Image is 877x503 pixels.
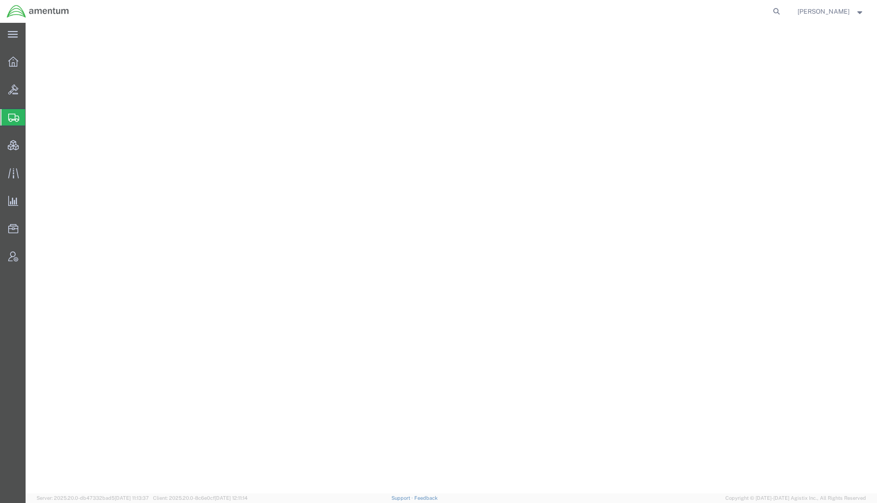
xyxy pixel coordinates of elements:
[26,23,877,493] iframe: FS Legacy Container
[797,6,865,17] button: [PERSON_NAME]
[215,495,248,501] span: [DATE] 12:11:14
[391,495,414,501] a: Support
[153,495,248,501] span: Client: 2025.20.0-8c6e0cf
[37,495,149,501] span: Server: 2025.20.0-db47332bad5
[115,495,149,501] span: [DATE] 11:13:37
[725,494,866,502] span: Copyright © [DATE]-[DATE] Agistix Inc., All Rights Reserved
[414,495,438,501] a: Feedback
[798,6,850,16] span: Jason Champagne
[6,5,69,18] img: logo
